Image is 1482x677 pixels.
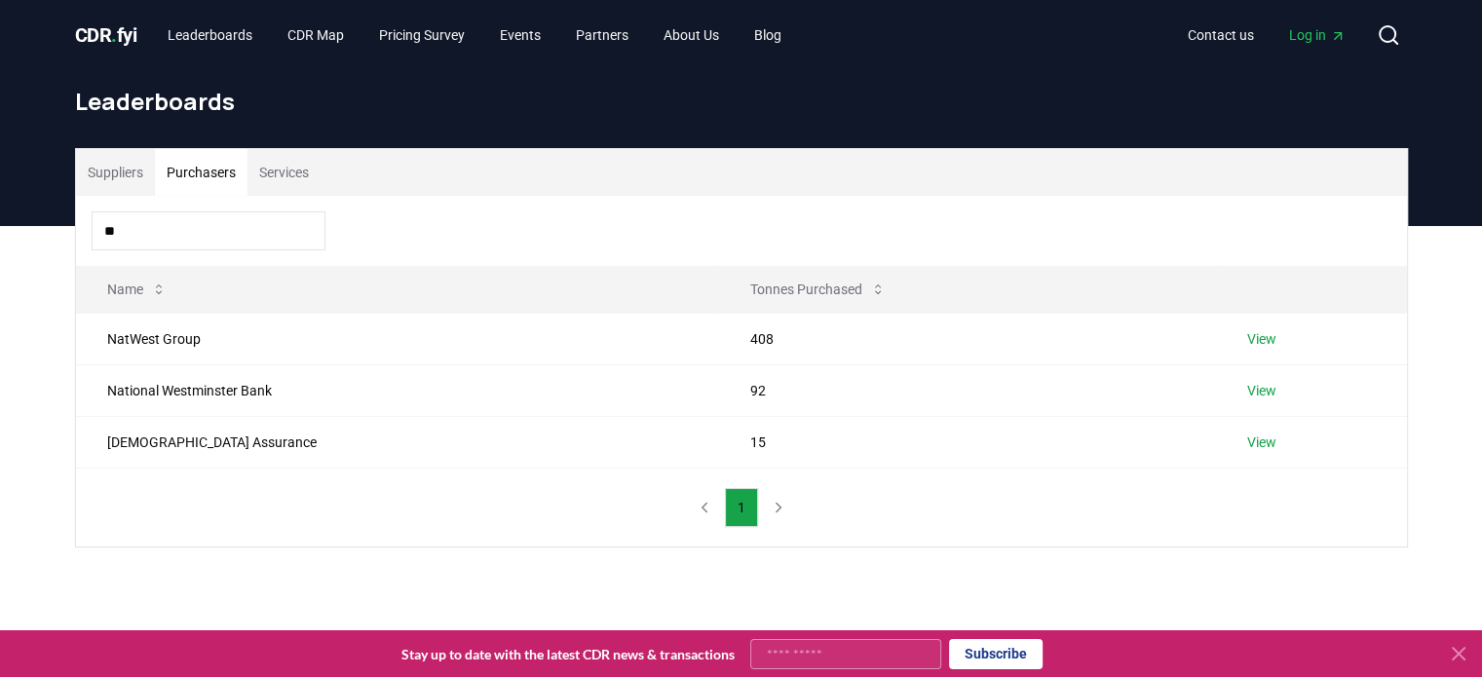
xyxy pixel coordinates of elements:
span: CDR fyi [75,23,137,47]
button: Services [247,149,321,196]
a: Partners [560,18,644,53]
button: Name [92,270,182,309]
td: National Westminster Bank [76,364,719,416]
a: View [1247,433,1276,452]
a: View [1247,381,1276,400]
button: Purchasers [155,149,247,196]
nav: Main [1172,18,1361,53]
a: Events [484,18,556,53]
button: Suppliers [76,149,155,196]
a: Contact us [1172,18,1270,53]
a: CDR Map [272,18,360,53]
a: CDR.fyi [75,21,137,49]
td: NatWest Group [76,313,719,364]
td: 408 [719,313,1216,364]
a: Blog [739,18,797,53]
td: [DEMOGRAPHIC_DATA] Assurance [76,416,719,468]
a: Log in [1273,18,1361,53]
a: Pricing Survey [363,18,480,53]
td: 92 [719,364,1216,416]
button: 1 [725,488,758,527]
nav: Main [152,18,797,53]
span: Log in [1289,25,1346,45]
a: About Us [648,18,735,53]
h1: Leaderboards [75,86,1408,117]
a: View [1247,329,1276,349]
a: Leaderboards [152,18,268,53]
td: 15 [719,416,1216,468]
button: Tonnes Purchased [735,270,901,309]
span: . [111,23,117,47]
